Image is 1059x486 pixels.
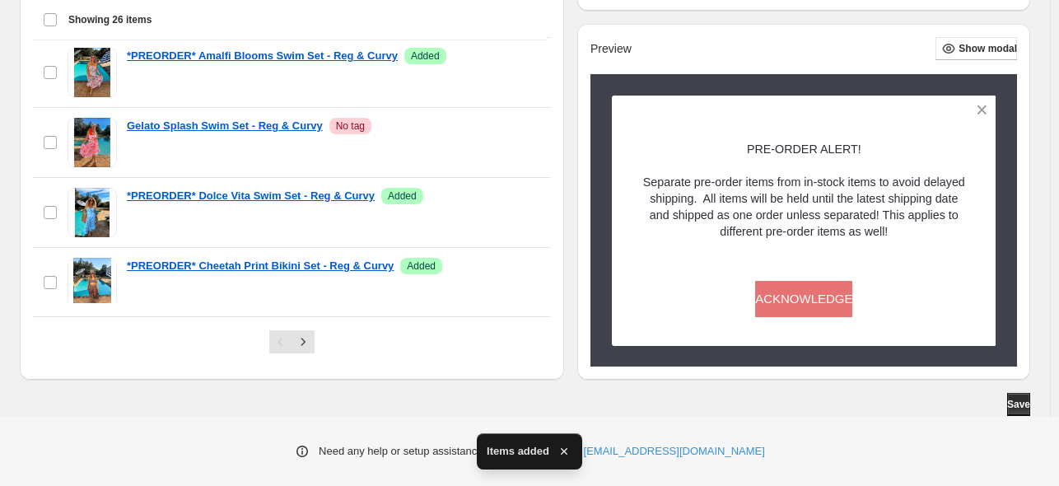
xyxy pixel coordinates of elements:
[269,330,315,353] nav: Pagination
[411,49,440,63] span: Added
[959,42,1017,55] span: Show modal
[1007,393,1030,416] button: Save
[127,118,323,134] a: Gelato Splash Swim Set - Reg & Curvy
[641,140,968,157] p: PRE-ORDER ALERT!
[1007,398,1030,411] span: Save
[292,330,315,353] button: Next
[127,188,375,204] a: *PREORDER* Dolce Vita Swim Set - Reg & Curvy
[641,173,968,239] p: Separate pre-order items from in-stock items to avoid delayed shipping. All items will be held un...
[127,48,398,64] a: *PREORDER* Amalfi Blooms Swim Set - Reg & Curvy
[590,42,632,56] h2: Preview
[935,37,1017,60] button: Show modal
[407,259,436,273] span: Added
[68,13,152,26] span: Showing 26 items
[336,119,365,133] span: No tag
[127,258,394,274] a: *PREORDER* Cheetah Print Bikini Set - Reg & Curvy
[388,189,417,203] span: Added
[584,443,765,460] a: [EMAIL_ADDRESS][DOMAIN_NAME]
[487,443,549,460] span: Items added
[755,280,852,316] button: ACKNOWLEDGE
